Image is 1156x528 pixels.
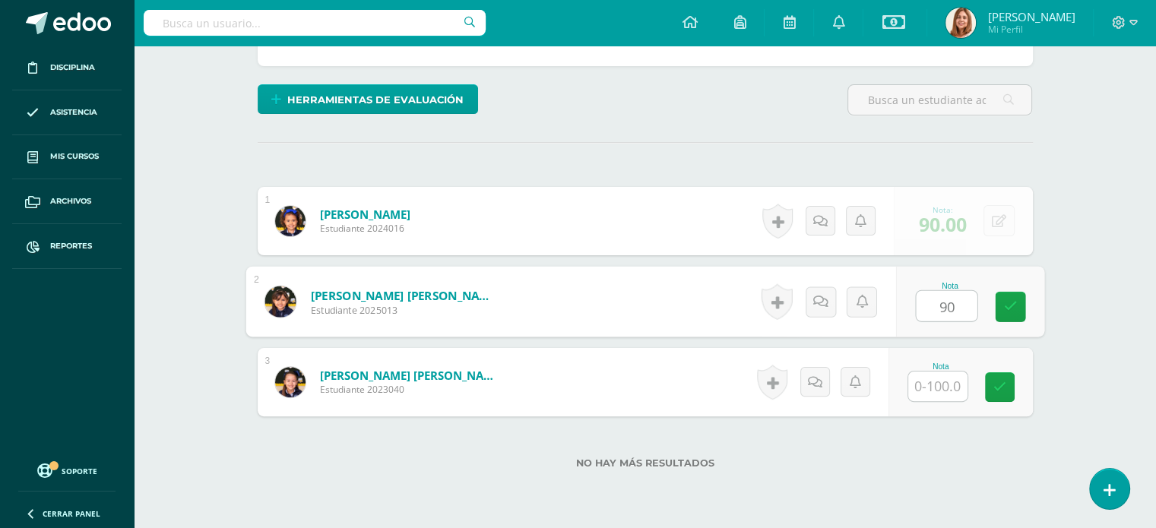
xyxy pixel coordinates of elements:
[12,224,122,269] a: Reportes
[50,150,99,163] span: Mis cursos
[916,291,977,321] input: 0-100.0
[12,179,122,224] a: Archivos
[258,84,478,114] a: Herramientas de evaluación
[310,287,498,303] a: [PERSON_NAME] [PERSON_NAME]
[987,9,1075,24] span: [PERSON_NAME]
[62,466,97,476] span: Soporte
[848,85,1031,115] input: Busca un estudiante aquí...
[275,367,306,397] img: 9ddffc2133d90a3b8fa7950f6c1b02ad.png
[908,371,968,401] input: 0-100.0
[12,46,122,90] a: Disciplina
[919,211,967,237] span: 90.00
[12,90,122,135] a: Asistencia
[945,8,976,38] img: eb2ab618cba906d884e32e33fe174f12.png
[287,86,464,114] span: Herramientas de evaluación
[43,508,100,519] span: Cerrar panel
[18,460,116,480] a: Soporte
[987,23,1075,36] span: Mi Perfil
[50,62,95,74] span: Disciplina
[50,195,91,207] span: Archivos
[12,135,122,180] a: Mis cursos
[907,362,974,371] div: Nota
[915,281,984,289] div: Nota
[320,207,410,222] a: [PERSON_NAME]
[320,383,502,396] span: Estudiante 2023040
[264,286,296,317] img: 2bf56fc5c4b6730262b7e6b7ba74b52e.png
[50,106,97,119] span: Asistencia
[919,204,967,215] div: Nota:
[310,303,498,317] span: Estudiante 2025013
[258,457,1033,469] label: No hay más resultados
[50,240,92,252] span: Reportes
[320,222,410,235] span: Estudiante 2024016
[275,206,306,236] img: eafc7362ef00a26beab008e6bbed68b8.png
[144,10,486,36] input: Busca un usuario...
[320,368,502,383] a: [PERSON_NAME] [PERSON_NAME]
